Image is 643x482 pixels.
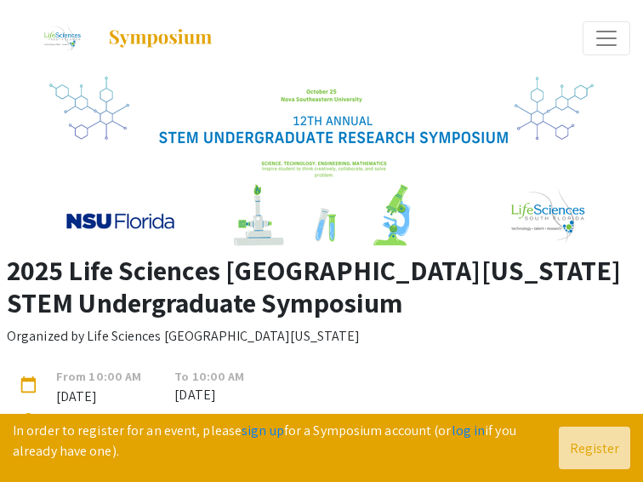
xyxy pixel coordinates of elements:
span: From 10:00 AM [43,367,154,387]
mat-icon: calendar_today [20,376,40,397]
img: 32153a09-f8cb-4114-bf27-cfb6bc84fc69.png [49,77,594,247]
a: 2025 Life Sciences South Florida STEM Undergraduate Symposium [13,17,213,60]
button: Register [559,427,630,469]
p: In order to register for an event, please for a Symposium account (or if you already have one). [13,421,559,462]
img: Symposium by ForagerOne [107,28,213,49]
img: 2025 Life Sciences South Florida STEM Undergraduate Symposium [33,17,90,60]
button: Expand or Collapse Menu [583,21,630,55]
p: Organized by Life Sciences [GEOGRAPHIC_DATA][US_STATE] [7,326,360,347]
span: [DATE] [174,385,244,405]
a: sign up [242,422,284,439]
span: [DATE] [43,387,154,406]
span: To 10:00 AM [174,367,244,386]
a: log in [452,422,486,439]
mat-icon: location_on [20,412,40,433]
